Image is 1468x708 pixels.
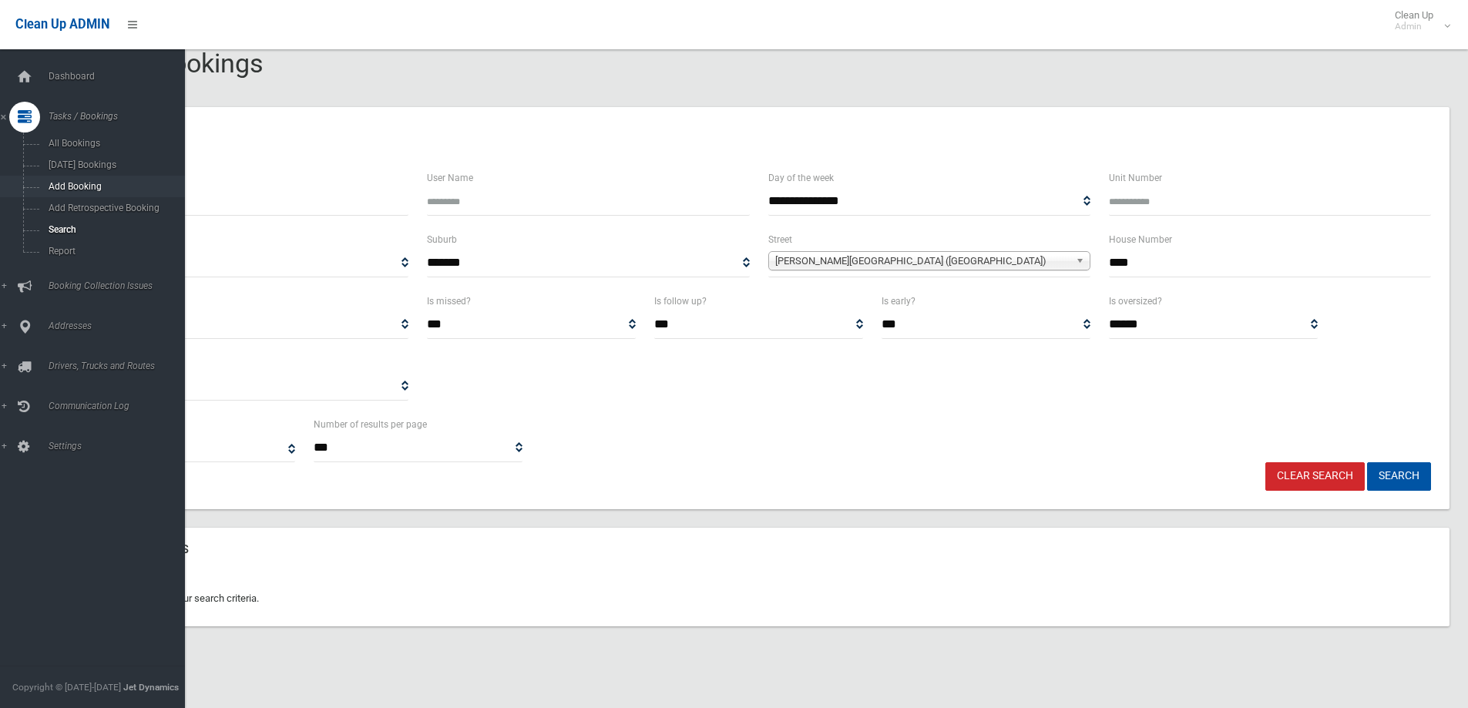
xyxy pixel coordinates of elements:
[768,231,792,248] label: Street
[44,246,183,257] span: Report
[123,682,179,693] strong: Jet Dynamics
[44,441,197,451] span: Settings
[654,293,707,310] label: Is follow up?
[44,361,197,371] span: Drivers, Trucks and Routes
[1265,462,1365,491] a: Clear Search
[427,293,471,310] label: Is missed?
[1387,9,1449,32] span: Clean Up
[44,280,197,291] span: Booking Collection Issues
[15,17,109,32] span: Clean Up ADMIN
[1109,169,1162,186] label: Unit Number
[768,169,834,186] label: Day of the week
[775,252,1070,270] span: [PERSON_NAME][GEOGRAPHIC_DATA] ([GEOGRAPHIC_DATA])
[1367,462,1431,491] button: Search
[314,416,427,433] label: Number of results per page
[44,71,197,82] span: Dashboard
[44,138,183,149] span: All Bookings
[427,231,457,248] label: Suburb
[1109,293,1162,310] label: Is oversized?
[44,320,197,331] span: Addresses
[44,111,197,122] span: Tasks / Bookings
[44,224,183,235] span: Search
[68,571,1450,626] div: No bookings match your search criteria.
[12,682,121,693] span: Copyright © [DATE]-[DATE]
[44,203,183,213] span: Add Retrospective Booking
[882,293,915,310] label: Is early?
[44,401,197,411] span: Communication Log
[1395,21,1433,32] small: Admin
[44,181,183,192] span: Add Booking
[1109,231,1172,248] label: House Number
[427,169,473,186] label: User Name
[44,159,183,170] span: [DATE] Bookings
